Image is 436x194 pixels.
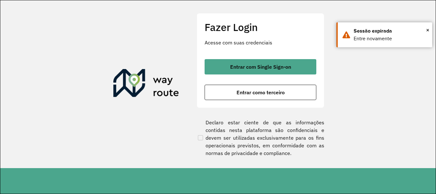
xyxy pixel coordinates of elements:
h2: Fazer Login [205,21,316,33]
div: Entre novamente [354,35,427,43]
p: Acesse com suas credenciais [205,39,316,46]
span: Entrar com Single Sign-on [230,64,291,69]
div: Sessão expirada [354,27,427,35]
img: Roteirizador AmbevTech [113,69,179,100]
label: Declaro estar ciente de que as informações contidas nesta plataforma são confidenciais e devem se... [197,119,324,157]
button: Close [426,25,429,35]
button: button [205,59,316,74]
span: Entrar como terceiro [237,90,285,95]
button: button [205,85,316,100]
span: × [426,25,429,35]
